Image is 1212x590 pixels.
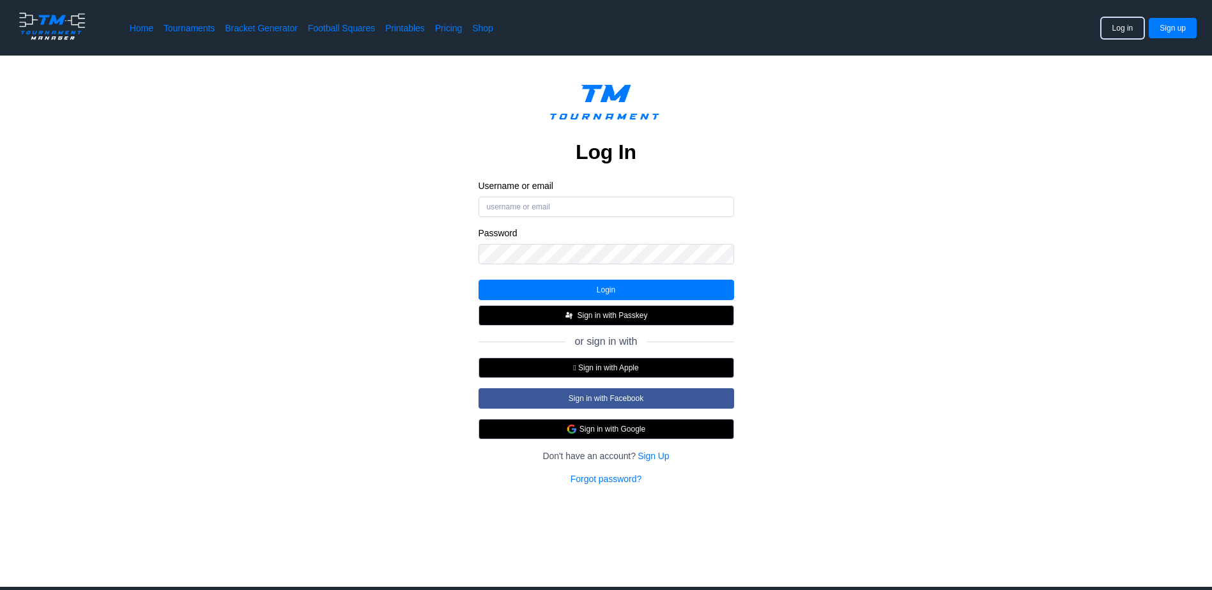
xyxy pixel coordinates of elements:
h2: Log In [576,139,636,165]
img: google.d7f092af888a54de79ed9c9303d689d7.svg [567,424,577,434]
button: Log in [1101,18,1144,38]
img: logo.ffa97a18e3bf2c7d.png [15,10,89,42]
button: Sign up [1149,18,1197,38]
button:  Sign in with Apple [479,358,734,378]
a: Bracket Generator [225,22,298,34]
label: Password [479,227,734,239]
a: Football Squares [308,22,375,34]
button: Sign in with Facebook [479,388,734,409]
span: Don't have an account? [542,450,636,462]
a: Tournaments [164,22,215,34]
img: logo.ffa97a18e3bf2c7d.png [540,76,673,134]
a: Home [130,22,153,34]
button: Sign in with Passkey [479,305,734,326]
a: Shop [472,22,493,34]
img: FIDO_Passkey_mark_A_white.b30a49376ae8d2d8495b153dc42f1869.svg [564,310,574,321]
label: Username or email [479,180,734,192]
a: Sign Up [638,450,669,462]
input: username or email [479,197,734,217]
a: Pricing [435,22,462,34]
a: Forgot password? [571,473,641,485]
a: Printables [385,22,425,34]
button: Login [479,280,734,300]
button: Sign in with Google [479,419,734,439]
span: or sign in with [575,336,638,347]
